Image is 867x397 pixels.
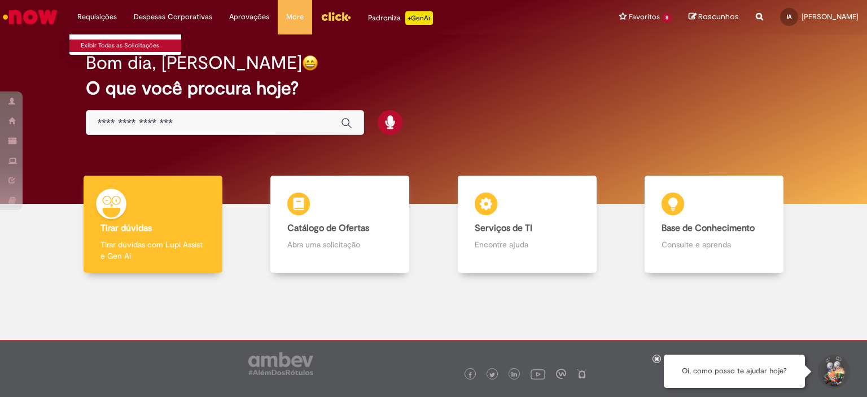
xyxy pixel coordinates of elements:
[287,239,392,250] p: Abra uma solicitação
[287,223,369,234] b: Catálogo de Ofertas
[100,223,152,234] b: Tirar dúvidas
[689,12,739,23] a: Rascunhos
[405,11,433,25] p: +GenAi
[621,176,808,273] a: Base de Conhecimento Consulte e aprenda
[511,372,517,378] img: logo_footer_linkedin.png
[77,11,117,23] span: Requisições
[59,176,247,273] a: Tirar dúvidas Tirar dúvidas com Lupi Assist e Gen Ai
[368,11,433,25] div: Padroniza
[787,13,791,20] span: IA
[69,34,182,55] ul: Requisições
[577,369,587,379] img: logo_footer_naosei.png
[247,176,434,273] a: Catálogo de Ofertas Abra uma solicitação
[556,369,566,379] img: logo_footer_workplace.png
[1,6,59,28] img: ServiceNow
[134,11,212,23] span: Despesas Corporativas
[816,355,850,389] button: Iniciar Conversa de Suporte
[629,11,660,23] span: Favoritos
[662,223,755,234] b: Base de Conhecimento
[662,13,672,23] span: 8
[69,40,194,52] a: Exibir Todas as Solicitações
[662,239,767,250] p: Consulte e aprenda
[531,367,545,381] img: logo_footer_youtube.png
[100,239,205,261] p: Tirar dúvidas com Lupi Assist e Gen Ai
[664,355,805,388] div: Oi, como posso te ajudar hoje?
[433,176,621,273] a: Serviços de TI Encontre ajuda
[802,12,859,21] span: [PERSON_NAME]
[302,55,318,71] img: happy-face.png
[321,8,351,25] img: click_logo_yellow_360x200.png
[475,223,532,234] b: Serviços de TI
[86,78,782,98] h2: O que você procura hoje?
[467,372,473,378] img: logo_footer_facebook.png
[248,352,313,375] img: logo_footer_ambev_rotulo_gray.png
[698,11,739,22] span: Rascunhos
[286,11,304,23] span: More
[489,372,495,378] img: logo_footer_twitter.png
[475,239,580,250] p: Encontre ajuda
[229,11,269,23] span: Aprovações
[86,53,302,73] h2: Bom dia, [PERSON_NAME]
